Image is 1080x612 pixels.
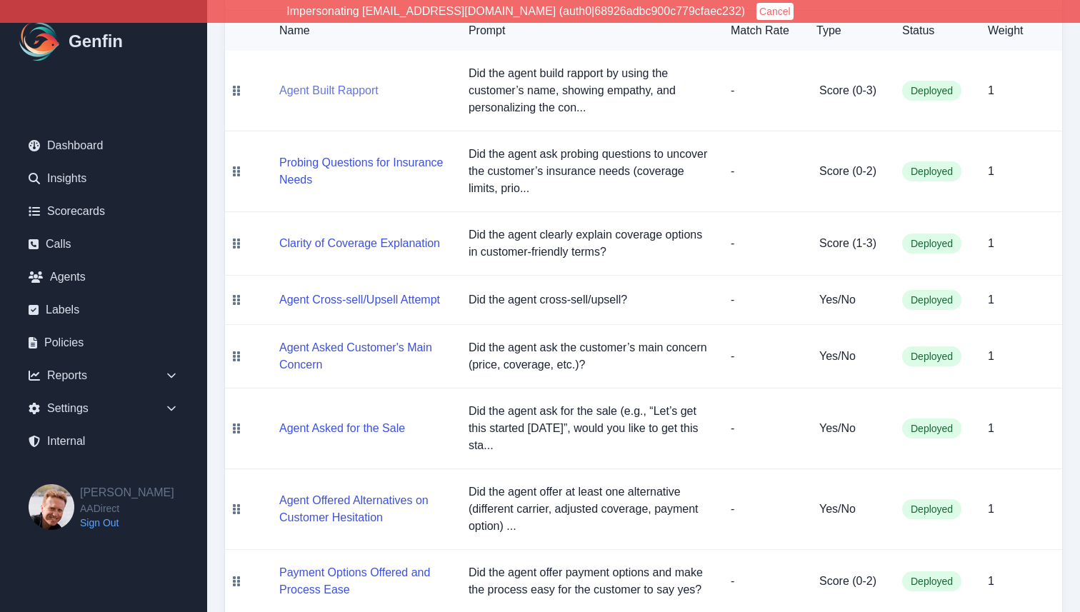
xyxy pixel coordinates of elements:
[988,350,994,362] span: 1
[469,226,708,261] p: Did the agent clearly explain coverage options in customer-friendly terms?
[457,11,719,51] th: Prompt
[731,348,794,365] p: -
[902,81,961,101] span: Deployed
[69,30,123,53] h1: Genfin
[819,348,879,365] h5: Yes/No
[849,575,876,587] span: ( 0 - 2 )
[17,361,190,390] div: Reports
[731,235,794,252] p: -
[279,422,405,434] a: Agent Asked for the Sale
[17,197,190,226] a: Scorecards
[902,161,961,181] span: Deployed
[805,11,891,51] th: Type
[988,165,994,177] span: 1
[849,237,876,249] span: ( 1 - 3 )
[279,237,440,249] a: Clarity of Coverage Explanation
[80,501,174,516] span: AADirect
[719,11,805,51] th: Match Rate
[902,571,961,591] span: Deployed
[731,501,794,518] p: -
[469,403,708,454] p: Did the agent ask for the sale (e.g., “Let’s get this started [DATE]”, would you like to get this...
[17,328,190,357] a: Policies
[279,420,405,437] button: Agent Asked for the Sale
[469,564,708,598] p: Did the agent offer payment options and make the process easy for the customer to say yes?
[902,346,961,366] span: Deployed
[17,296,190,324] a: Labels
[17,263,190,291] a: Agents
[279,291,440,308] button: Agent Cross-sell/Upsell Attempt
[17,131,190,160] a: Dashboard
[469,146,708,197] p: Did the agent ask probing questions to uncover the customer’s insurance needs (coverage limits, p...
[976,11,1062,51] th: Weight
[248,11,457,51] th: Name
[279,511,446,523] a: Agent Offered Alternatives on Customer Hesitation
[731,82,794,99] p: -
[819,420,879,437] h5: Yes/No
[17,164,190,193] a: Insights
[849,165,876,177] span: ( 0 - 2 )
[17,230,190,259] a: Calls
[731,291,794,308] p: -
[80,516,174,530] a: Sign Out
[469,291,708,308] p: Did the agent cross-sell/upsell?
[80,484,174,501] h2: [PERSON_NAME]
[819,235,879,252] h5: Score
[279,583,446,596] a: Payment Options Offered and Process Ease
[279,339,446,373] button: Agent Asked Customer's Main Concern
[279,154,446,189] button: Probing Questions for Insurance Needs
[469,339,708,373] p: Did the agent ask the customer’s main concern (price, coverage, etc.)?
[988,575,994,587] span: 1
[988,294,994,306] span: 1
[17,427,190,456] a: Internal
[988,503,994,515] span: 1
[819,82,879,99] h5: Score
[988,422,994,434] span: 1
[819,163,879,180] h5: Score
[891,11,976,51] th: Status
[819,573,879,590] h5: Score
[279,294,440,306] a: Agent Cross-sell/Upsell Attempt
[279,174,446,186] a: Probing Questions for Insurance Needs
[29,484,74,530] img: Brian Dunagan
[756,3,794,20] button: Cancel
[731,163,794,180] p: -
[469,65,708,116] p: Did the agent build rapport by using the customer’s name, showing empathy, and personalizing the ...
[819,291,879,308] h5: Yes/No
[849,84,876,96] span: ( 0 - 3 )
[279,84,379,96] a: Agent Built Rapport
[279,492,446,526] button: Agent Offered Alternatives on Customer Hesitation
[17,19,63,64] img: Logo
[902,499,961,519] span: Deployed
[988,84,994,96] span: 1
[731,573,794,590] p: -
[819,501,879,518] h5: Yes/No
[988,237,994,249] span: 1
[469,483,708,535] p: Did the agent offer at least one alternative (different carrier, adjusted coverage, payment optio...
[279,564,446,598] button: Payment Options Offered and Process Ease
[17,394,190,423] div: Settings
[279,358,446,371] a: Agent Asked Customer's Main Concern
[902,418,961,438] span: Deployed
[279,82,379,99] button: Agent Built Rapport
[902,234,961,254] span: Deployed
[279,235,440,252] button: Clarity of Coverage Explanation
[902,290,961,310] span: Deployed
[731,420,794,437] p: -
